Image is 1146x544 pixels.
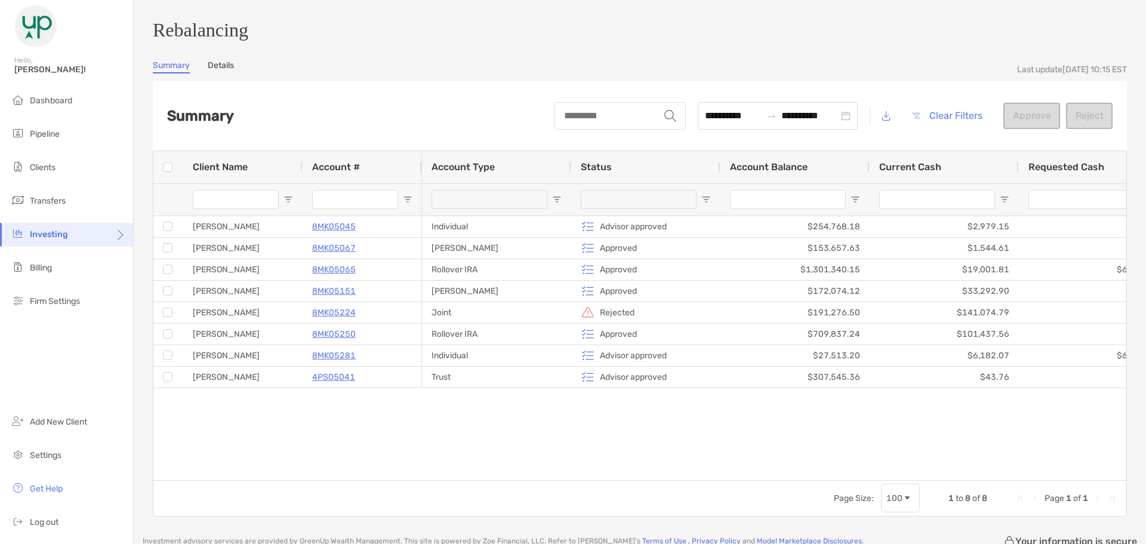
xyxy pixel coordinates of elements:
[312,348,356,363] p: 8MK05281
[422,216,571,237] div: Individual
[982,493,987,503] span: 8
[600,327,637,342] p: Approved
[600,305,634,320] p: Rejected
[1016,493,1025,503] div: First Page
[767,111,777,121] span: swap-right
[30,229,68,239] span: Investing
[581,348,595,362] img: icon status
[581,327,595,341] img: icon status
[767,111,777,121] span: to
[600,370,667,385] p: Advisor approved
[870,259,1019,280] div: $19,001.81
[312,284,356,299] a: 8MK05151
[422,367,571,388] div: Trust
[183,216,303,237] div: [PERSON_NAME]
[1028,190,1144,209] input: Requested Cash Filter Input
[1066,493,1071,503] span: 1
[664,110,676,122] img: input icon
[600,241,637,256] p: Approved
[11,414,25,428] img: add_new_client icon
[1030,493,1040,503] div: Previous Page
[422,281,571,302] div: [PERSON_NAME]
[312,305,356,320] a: 8MK05224
[183,259,303,280] div: [PERSON_NAME]
[948,493,954,503] span: 1
[432,161,495,173] span: Account Type
[600,348,667,363] p: Advisor approved
[422,259,571,280] div: Rollover IRA
[730,190,846,209] input: Account Balance Filter Input
[11,514,25,528] img: logout icon
[183,238,303,259] div: [PERSON_NAME]
[11,226,25,241] img: investing icon
[1017,64,1127,75] div: Last update [DATE] 10:15 EST
[552,195,562,204] button: Open Filter Menu
[30,196,66,206] span: Transfers
[30,263,52,273] span: Billing
[208,60,234,73] a: Details
[183,367,303,388] div: [PERSON_NAME]
[1000,195,1009,204] button: Open Filter Menu
[30,296,80,306] span: Firm Settings
[422,345,571,366] div: Individual
[312,219,356,234] a: 8MK05045
[312,190,398,209] input: Account # Filter Input
[956,493,963,503] span: to
[183,281,303,302] div: [PERSON_NAME]
[11,193,25,207] img: transfers icon
[1045,493,1064,503] span: Page
[870,302,1019,323] div: $141,074.79
[183,302,303,323] div: [PERSON_NAME]
[183,324,303,345] div: [PERSON_NAME]
[312,370,355,385] a: 4PS05041
[30,517,58,527] span: Log out
[720,324,870,345] div: $709,837.24
[312,241,356,256] a: 8MK05067
[11,93,25,107] img: dashboard icon
[834,493,874,503] div: Page Size:
[902,103,991,129] button: Clear Filters
[30,484,63,494] span: Get Help
[30,450,61,460] span: Settings
[720,302,870,323] div: $191,276.50
[720,238,870,259] div: $153,657.63
[11,260,25,274] img: billing icon
[11,126,25,140] img: pipeline icon
[870,324,1019,345] div: $101,437.56
[14,64,126,75] span: [PERSON_NAME]!
[581,219,595,233] img: icon status
[870,216,1019,237] div: $2,979.15
[1093,493,1102,503] div: Next Page
[972,493,980,503] span: of
[720,367,870,388] div: $307,545.36
[881,484,920,512] div: Page Size
[701,195,711,204] button: Open Filter Menu
[422,324,571,345] div: Rollover IRA
[720,216,870,237] div: $254,768.18
[422,238,571,259] div: [PERSON_NAME]
[720,281,870,302] div: $172,074.12
[730,161,808,173] span: Account Balance
[312,262,356,277] a: 8MK05065
[851,195,860,204] button: Open Filter Menu
[1083,493,1088,503] span: 1
[879,190,995,209] input: Current Cash Filter Input
[870,281,1019,302] div: $33,292.90
[600,219,667,234] p: Advisor approved
[30,96,72,106] span: Dashboard
[312,327,356,342] a: 8MK05250
[1107,493,1117,503] div: Last Page
[30,417,87,427] span: Add New Client
[14,5,57,48] img: Zoe Logo
[720,345,870,366] div: $27,513.20
[30,162,56,173] span: Clients
[193,161,248,173] span: Client Name
[600,284,637,299] p: Approved
[422,302,571,323] div: Joint
[153,19,1127,41] h3: Rebalancing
